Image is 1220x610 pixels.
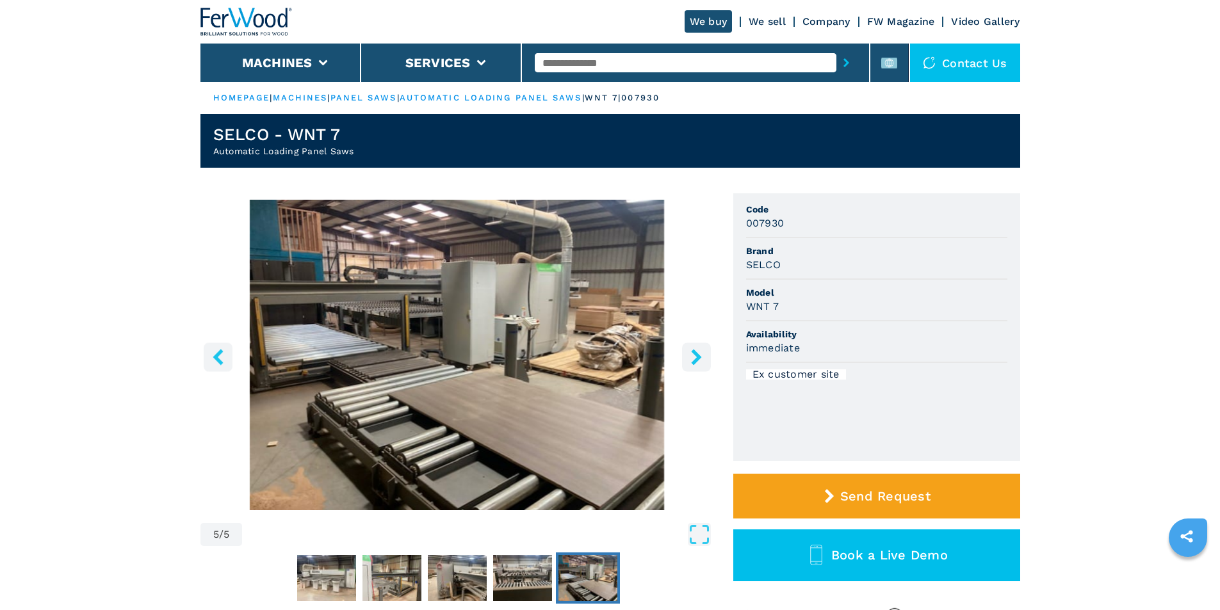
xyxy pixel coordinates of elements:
span: / [219,529,224,540]
span: Brand [746,245,1007,257]
p: 007930 [621,92,660,104]
img: Automatic Loading Panel Saws SELCO WNT 7 [200,200,714,510]
span: Send Request [840,488,931,504]
a: We buy [685,10,733,33]
div: Go to Slide 5 [200,200,714,510]
div: Contact us [910,44,1020,82]
h3: SELCO [746,257,781,272]
h1: SELCO - WNT 7 [213,124,354,145]
a: We sell [749,15,786,28]
span: Book a Live Demo [831,547,948,563]
button: Machines [242,55,313,70]
button: left-button [204,342,232,371]
a: panel saws [330,93,397,102]
span: | [397,93,400,102]
div: Ex customer site [746,369,846,380]
nav: Thumbnail Navigation [200,552,714,604]
span: Code [746,203,1007,216]
p: wnt 7 | [585,92,622,104]
button: Services [405,55,471,70]
button: Go to Slide 3 [425,552,489,604]
span: 5 [213,529,219,540]
span: 5 [224,529,229,540]
img: d95896908e297f6a6adfd03bb8722eac [297,555,356,601]
h2: Automatic Loading Panel Saws [213,145,354,157]
button: Go to Slide 1 [295,552,359,604]
a: machines [273,93,328,102]
a: HOMEPAGE [213,93,270,102]
h3: 007930 [746,216,785,230]
span: | [327,93,330,102]
button: Open Fullscreen [245,523,710,546]
button: submit-button [836,48,856,77]
button: Go to Slide 4 [491,552,555,604]
button: right-button [682,342,711,371]
span: | [270,93,272,102]
h3: WNT 7 [746,299,779,314]
img: 7bf31dcd8b95d13210d1a554b415c67a [558,555,617,601]
button: Go to Slide 2 [360,552,424,604]
button: Send Request [733,474,1020,518]
a: Video Gallery [951,15,1020,28]
img: 807622a7f972a870918944e9a8442fdd [428,555,487,601]
a: FW Magazine [867,15,935,28]
a: Company [802,15,850,28]
iframe: Chat [1166,552,1210,600]
a: sharethis [1171,520,1203,552]
span: Availability [746,328,1007,341]
img: 6de2089d8e157302e45fcb59b3d871b1 [362,555,421,601]
img: Ferwood [200,8,293,36]
span: | [582,93,585,102]
img: 6e0c4b4344c82048df93d2687862a7e5 [493,555,552,601]
button: Go to Slide 5 [556,552,620,604]
h3: immediate [746,341,800,355]
img: Contact us [923,56,936,69]
span: Model [746,286,1007,299]
a: automatic loading panel saws [400,93,582,102]
button: Book a Live Demo [733,529,1020,581]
